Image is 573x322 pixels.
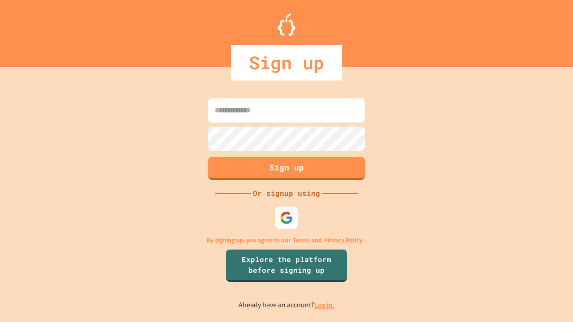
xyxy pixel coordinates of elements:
[293,236,309,245] a: Terms
[208,157,365,180] button: Sign up
[280,211,293,225] img: google-icon.svg
[231,45,342,80] div: Sign up
[314,301,335,310] a: Log in.
[278,13,295,36] img: Logo.svg
[251,188,322,199] div: Or signup using
[226,250,347,282] a: Explore the platform before signing up
[324,236,363,245] a: Privacy Policy
[207,236,367,245] p: By signing up, you agree to our and .
[239,300,335,311] p: Already have an account?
